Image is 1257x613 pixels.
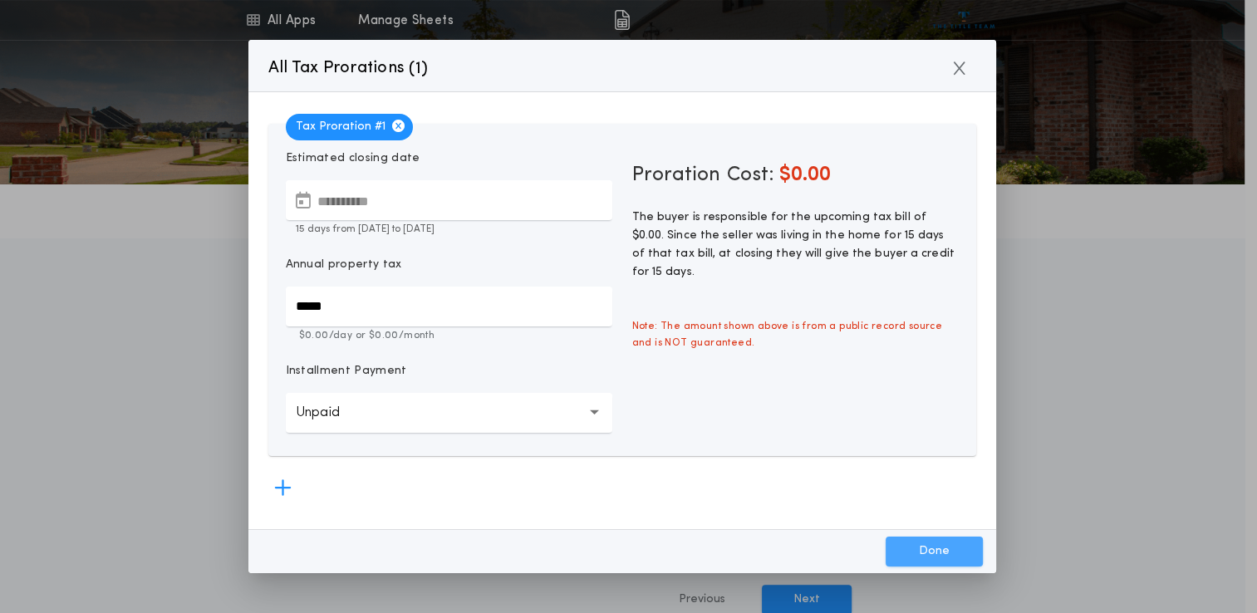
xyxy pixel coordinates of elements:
[886,537,983,566] button: Done
[296,403,366,423] p: Unpaid
[415,61,421,77] span: 1
[286,287,612,326] input: Annual property tax
[727,165,774,185] span: Cost:
[286,363,407,380] p: Installment Payment
[286,328,612,343] p: $0.00 /day or $0.00 /month
[286,393,612,433] button: Unpaid
[779,165,831,185] span: $0.00
[268,55,429,81] p: All Tax Prorations ( )
[286,150,612,167] p: Estimated closing date
[632,162,720,189] span: Proration
[622,308,969,361] span: Note: The amount shown above is from a public record source and is NOT guaranteed.
[632,211,955,278] span: The buyer is responsible for the upcoming tax bill of $0.00. Since the seller was living in the h...
[286,257,402,273] p: Annual property tax
[286,222,612,237] p: 15 days from [DATE] to [DATE]
[286,114,413,140] span: Tax Proration # 1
